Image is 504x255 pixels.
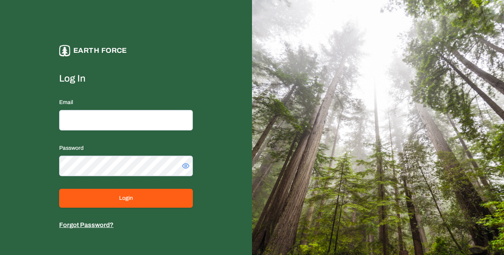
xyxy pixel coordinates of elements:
button: Login [59,189,193,208]
label: Log In [59,72,193,85]
label: Email [59,99,73,105]
img: earthforce-logo-white-uG4MPadI.svg [59,45,70,56]
p: Forgot Password? [59,220,193,230]
label: Password [59,145,84,151]
p: Earth force [73,45,127,56]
